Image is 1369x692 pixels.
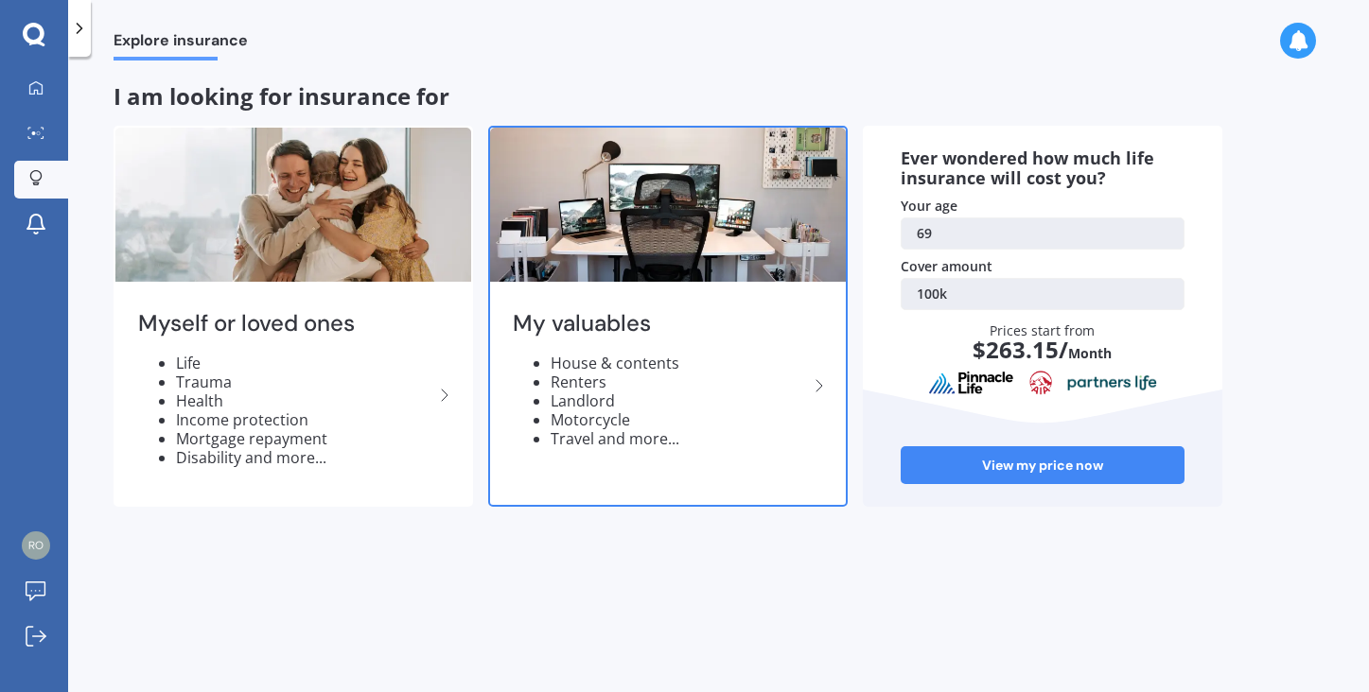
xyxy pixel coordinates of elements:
li: Life [176,354,433,372]
li: Motorcycle [551,410,808,429]
li: Mortgage repayment [176,429,433,448]
h2: Myself or loved ones [138,309,433,338]
li: Disability and more... [176,448,433,467]
div: Your age [901,197,1185,216]
img: pinnacle [928,371,1015,395]
span: I am looking for insurance for [114,80,449,112]
div: Prices start from [921,321,1166,380]
li: Landlord [551,391,808,410]
li: Renters [551,372,808,391]
img: Myself or loved ones [115,128,471,282]
span: $ 263.15 / [973,334,1068,365]
h2: My valuables [513,309,808,338]
li: Travel and more... [551,429,808,448]
span: Explore insurance [114,31,248,57]
li: House & contents [551,354,808,372]
li: Income protection [176,410,433,429]
a: View my price now [901,446,1185,484]
img: a0454587613c54829f42223d625f1f64 [22,531,50,560]
div: Cover amount [901,257,1185,276]
li: Health [176,391,433,410]
a: 100k [901,278,1185,310]
span: Month [1068,344,1112,362]
div: Ever wondered how much life insurance will cost you? [901,148,1185,189]
li: Trauma [176,372,433,391]
a: 69 [901,217,1185,250]
img: My valuables [490,128,846,282]
img: partnersLife [1067,374,1158,391]
img: aia [1029,371,1052,395]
